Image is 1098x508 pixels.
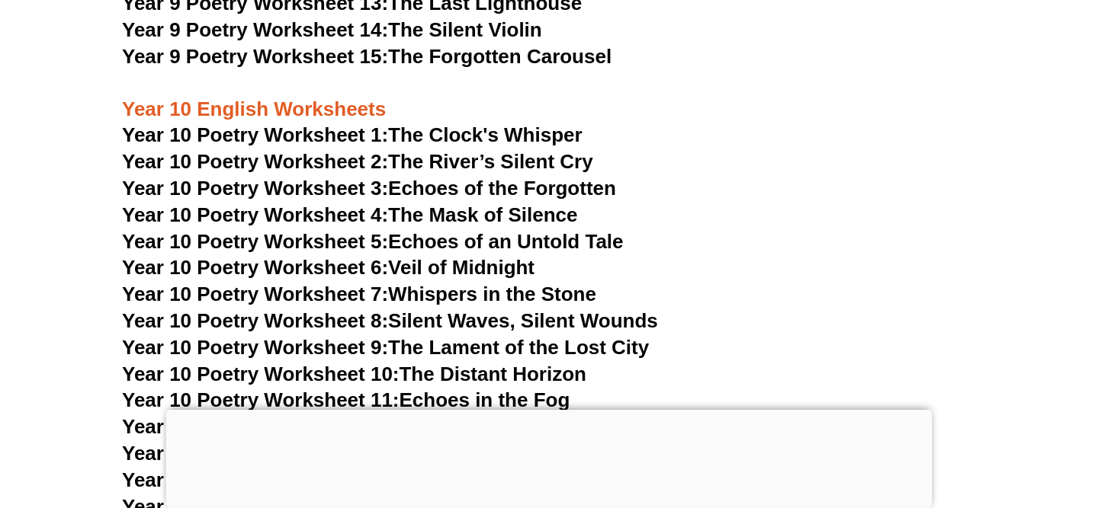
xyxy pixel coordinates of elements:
[122,203,577,226] a: Year 10 Poetry Worksheet 4:The Mask of Silence
[122,45,388,68] span: Year 9 Poetry Worksheet 15:
[122,230,624,253] a: Year 10 Poetry Worksheet 5:Echoes of an Untold Tale
[122,336,388,359] span: Year 10 Poetry Worksheet 9:
[1022,435,1098,508] iframe: Chat Widget
[122,123,583,146] a: Year 10 Poetry Worksheet 1:The Clock's Whisper
[122,388,400,411] span: Year 10 Poetry Worksheet 11:
[122,18,388,41] span: Year 9 Poetry Worksheet 14:
[122,468,655,491] a: Year 10 Poetry Worksheet 14:Echoes of the Ancient Path
[122,256,388,279] span: Year 10 Poetry Worksheet 6:
[122,203,388,226] span: Year 10 Poetry Worksheet 4:
[122,283,388,305] span: Year 10 Poetry Worksheet 7:
[122,177,616,200] a: Year 10 Poetry Worksheet 3:Echoes of the Forgotten
[122,230,388,253] span: Year 10 Poetry Worksheet 5:
[122,363,400,385] span: Year 10 Poetry Worksheet 10:
[122,442,658,465] a: Year 10 Poetry Worksheet 13:Whispers of the Overgrown
[122,363,586,385] a: Year 10 Poetry Worksheet 10:The Distant Horizon
[122,256,535,279] a: Year 10 Poetry Worksheet 6:Veil of Midnight
[122,18,542,41] a: Year 9 Poetry Worksheet 14:The Silent Violin
[122,283,596,305] a: Year 10 Poetry Worksheet 7:Whispers in the Stone
[122,309,388,332] span: Year 10 Poetry Worksheet 8:
[122,123,388,146] span: Year 10 Poetry Worksheet 1:
[166,410,933,504] iframe: Advertisement
[122,45,612,68] a: Year 9 Poetry Worksheet 15:The Forgotten Carousel
[122,468,400,491] span: Year 10 Poetry Worksheet 14:
[122,388,570,411] a: Year 10 Poetry Worksheet 11:Echoes in the Fog
[122,150,388,173] span: Year 10 Poetry Worksheet 2:
[122,150,593,173] a: Year 10 Poetry Worksheet 2:The River’s Silent Cry
[122,309,658,332] a: Year 10 Poetry Worksheet 8:Silent Waves, Silent Wounds
[122,71,976,123] h3: Year 10 English Worksheets
[122,442,400,465] span: Year 10 Poetry Worksheet 13:
[122,177,388,200] span: Year 10 Poetry Worksheet 3:
[122,336,649,359] a: Year 10 Poetry Worksheet 9:The Lament of the Lost City
[122,415,613,438] a: Year 10 Poetry Worksheet 12:The Last Light of Dusk
[122,415,400,438] span: Year 10 Poetry Worksheet 12:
